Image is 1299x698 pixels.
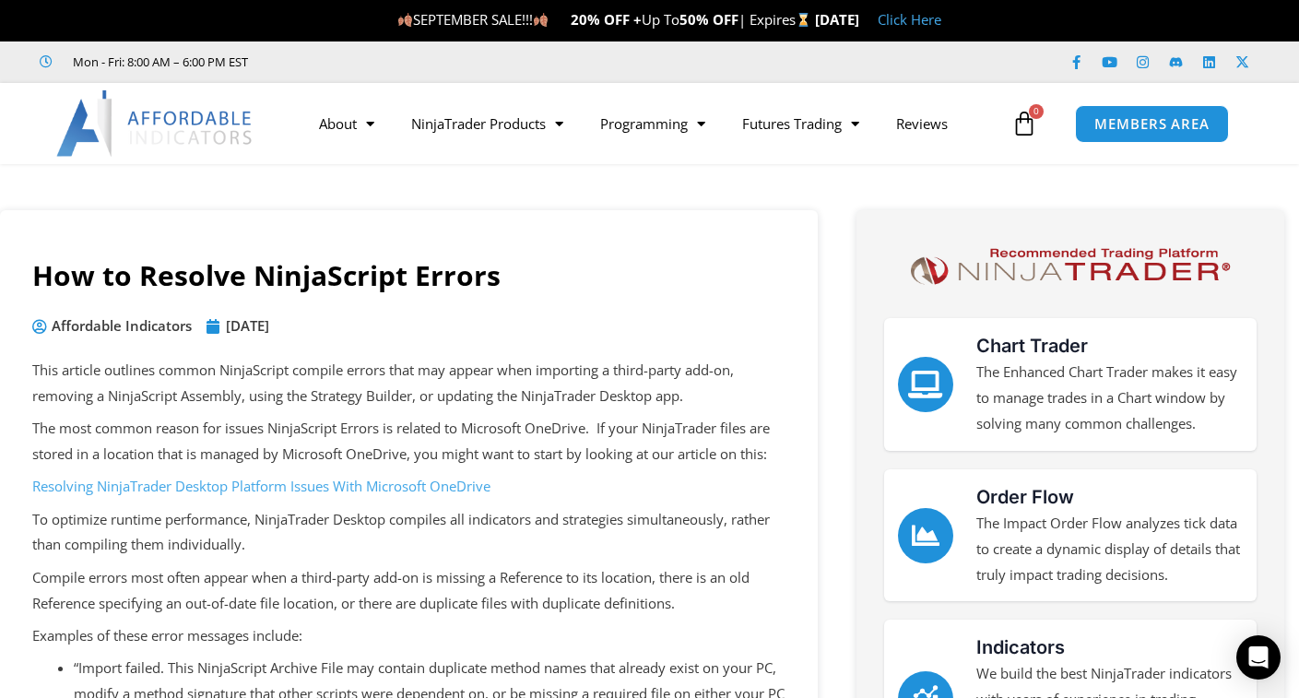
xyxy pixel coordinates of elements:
[32,256,785,295] h1: How to Resolve NinjaScript Errors
[534,13,548,27] img: 🍂
[47,314,192,339] span: Affordable Indicators
[1094,117,1210,131] span: MEMBERS AREA
[68,51,248,73] span: Mon - Fri: 8:00 AM – 6:00 PM EST
[903,243,1238,290] img: NinjaTrader Logo | Affordable Indicators – NinjaTrader
[274,53,550,71] iframe: Customer reviews powered by Trustpilot
[32,358,785,409] p: This article outlines common NinjaScript compile errors that may appear when importing a third-pa...
[976,335,1088,357] a: Chart Trader
[898,357,953,412] a: Chart Trader
[56,90,254,157] img: LogoAI | Affordable Indicators – NinjaTrader
[571,10,642,29] strong: 20% OFF +
[976,360,1243,437] p: The Enhanced Chart Trader makes it easy to manage trades in a Chart window by solving many common...
[976,486,1074,508] a: Order Flow
[32,477,490,495] a: Resolving NinjaTrader Desktop Platform Issues With Microsoft OneDrive
[878,10,941,29] a: Click Here
[815,10,859,29] strong: [DATE]
[724,102,878,145] a: Futures Trading
[393,102,582,145] a: NinjaTrader Products
[32,416,785,467] p: The most common reason for issues NinjaScript Errors is related to Microsoft OneDrive. If your Ni...
[1075,105,1229,143] a: MEMBERS AREA
[226,316,269,335] time: [DATE]
[1029,104,1044,119] span: 0
[898,508,953,563] a: Order Flow
[976,636,1065,658] a: Indicators
[878,102,966,145] a: Reviews
[397,10,815,29] span: SEPTEMBER SALE!!! Up To | Expires
[301,102,1007,145] nav: Menu
[32,623,785,649] p: Examples of these error messages include:
[32,507,785,559] p: To optimize runtime performance, NinjaTrader Desktop compiles all indicators and strategies simul...
[797,13,810,27] img: ⌛
[32,565,785,617] p: Compile errors most often appear when a third-party add-on is missing a Reference to its location...
[1236,635,1281,680] div: Open Intercom Messenger
[582,102,724,145] a: Programming
[679,10,738,29] strong: 50% OFF
[976,511,1243,588] p: The Impact Order Flow analyzes tick data to create a dynamic display of details that truly impact...
[984,97,1065,150] a: 0
[398,13,412,27] img: 🍂
[301,102,393,145] a: About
